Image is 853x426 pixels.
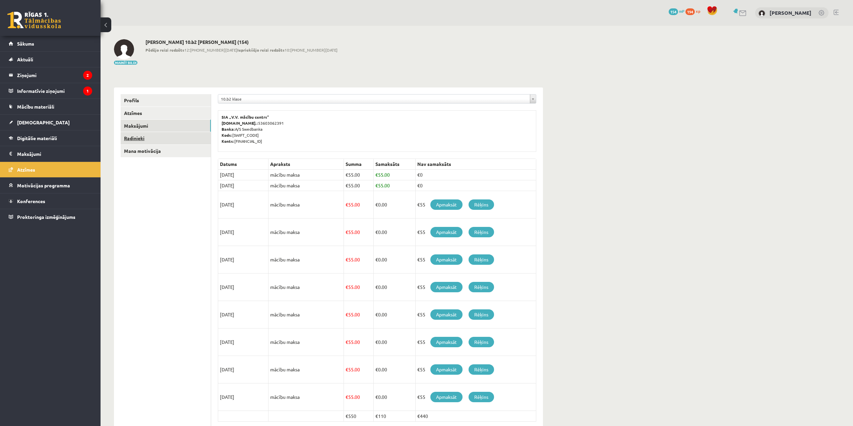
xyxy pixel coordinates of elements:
th: Samaksāts [373,159,415,170]
a: 154 mP [669,8,684,14]
a: Rīgas 1. Tālmācības vidusskola [7,12,61,28]
td: 55.00 [344,180,374,191]
h2: [PERSON_NAME] 10.b2 [PERSON_NAME] (154) [145,39,338,45]
th: Nav samaksāts [415,159,536,170]
td: 55.00 [344,273,374,301]
td: €0 [415,180,536,191]
td: mācību maksa [268,273,344,301]
td: 55.00 [344,246,374,273]
img: Viktorija Skripko [758,10,765,17]
td: 0.00 [373,301,415,328]
span: 10.b2 klase [221,95,527,103]
td: €55 [415,356,536,383]
span: xp [696,8,700,14]
legend: Informatīvie ziņojumi [17,83,92,99]
td: mācību maksa [268,219,344,246]
td: €0 [415,170,536,180]
span: 194 [685,8,695,15]
span: € [346,182,348,188]
a: Apmaksāt [430,254,463,265]
td: €55 [415,219,536,246]
a: Apmaksāt [430,364,463,375]
span: Aktuāli [17,56,33,62]
td: [DATE] [218,356,268,383]
span: Digitālie materiāli [17,135,57,141]
td: [DATE] [218,191,268,219]
td: [DATE] [218,180,268,191]
a: [PERSON_NAME] [770,9,811,16]
td: mācību maksa [268,328,344,356]
span: € [375,366,378,372]
span: € [346,201,348,207]
a: Mācību materiāli [9,99,92,114]
a: [DEMOGRAPHIC_DATA] [9,115,92,130]
i: 2 [83,71,92,80]
td: [DATE] [218,383,268,411]
a: Apmaksāt [430,282,463,292]
a: Aktuāli [9,52,92,67]
a: Informatīvie ziņojumi1 [9,83,92,99]
td: 55.00 [373,180,415,191]
td: [DATE] [218,219,268,246]
td: €550 [344,411,374,422]
a: Rēķins [469,282,494,292]
td: 0.00 [373,328,415,356]
legend: Maksājumi [17,146,92,162]
span: € [375,339,378,345]
span: € [346,366,348,372]
a: Rēķins [469,337,494,347]
b: Konts: [222,138,234,144]
span: € [346,229,348,235]
button: Mainīt bildi [114,61,137,65]
span: 12:[PHONE_NUMBER][DATE] 10:[PHONE_NUMBER][DATE] [145,47,338,53]
a: Digitālie materiāli [9,130,92,146]
span: € [346,172,348,178]
td: mācību maksa [268,170,344,180]
a: Apmaksāt [430,337,463,347]
td: 55.00 [344,170,374,180]
a: Apmaksāt [430,309,463,320]
td: €110 [373,411,415,422]
td: 55.00 [373,170,415,180]
td: 0.00 [373,273,415,301]
a: Rēķins [469,392,494,402]
td: 0.00 [373,383,415,411]
span: Motivācijas programma [17,182,70,188]
a: Rēķins [469,309,494,320]
a: Mana motivācija [121,145,211,157]
span: € [346,256,348,262]
td: 55.00 [344,219,374,246]
td: [DATE] [218,273,268,301]
a: 194 xp [685,8,704,14]
a: Apmaksāt [430,392,463,402]
span: 154 [669,8,678,15]
a: Rēķins [469,364,494,375]
td: 0.00 [373,191,415,219]
td: €55 [415,246,536,273]
a: Atzīmes [9,162,92,177]
td: mācību maksa [268,301,344,328]
a: Profils [121,94,211,107]
td: mācību maksa [268,246,344,273]
b: SIA „V.V. mācību centrs” [222,114,269,120]
span: Konferences [17,198,45,204]
td: mācību maksa [268,191,344,219]
span: Sākums [17,41,34,47]
a: Proktoringa izmēģinājums [9,209,92,225]
span: € [375,201,378,207]
td: €55 [415,273,536,301]
td: 55.00 [344,356,374,383]
td: 55.00 [344,301,374,328]
b: [DOMAIN_NAME].: [222,120,258,126]
span: € [346,311,348,317]
span: € [346,339,348,345]
td: 55.00 [344,328,374,356]
th: Apraksts [268,159,344,170]
a: 10.b2 klase [218,95,536,103]
td: mācību maksa [268,180,344,191]
td: [DATE] [218,246,268,273]
a: Apmaksāt [430,227,463,237]
td: mācību maksa [268,356,344,383]
span: € [375,394,378,400]
span: mP [679,8,684,14]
